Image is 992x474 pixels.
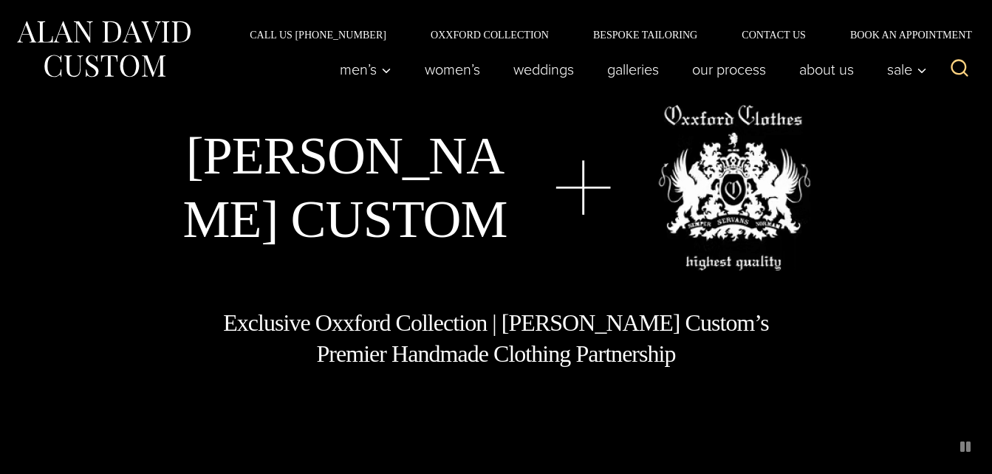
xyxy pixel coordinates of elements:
span: Sale [887,62,927,77]
a: About Us [783,55,871,84]
a: Contact Us [719,30,828,40]
h1: [PERSON_NAME] Custom [182,124,508,252]
nav: Primary Navigation [324,55,935,84]
a: weddings [497,55,591,84]
a: Women’s [408,55,497,84]
a: Call Us [PHONE_NUMBER] [228,30,408,40]
a: Bespoke Tailoring [571,30,719,40]
img: Alan David Custom [15,16,192,82]
img: oxxford clothes, highest quality [658,105,810,271]
a: Oxxford Collection [408,30,571,40]
span: Men’s [340,62,391,77]
nav: Secondary Navigation [228,30,977,40]
a: Book an Appointment [828,30,977,40]
button: View Search Form [942,52,977,87]
button: pause animated background image [954,435,977,458]
a: Our Process [676,55,783,84]
a: Galleries [591,55,676,84]
h1: Exclusive Oxxford Collection | [PERSON_NAME] Custom’s Premier Handmade Clothing Partnership [222,308,770,369]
